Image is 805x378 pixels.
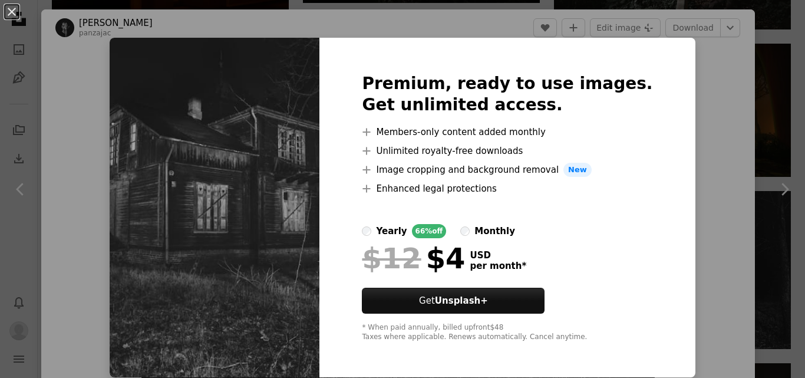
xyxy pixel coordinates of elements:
div: monthly [474,224,515,238]
img: photo-1637150784649-23b893a31dd7 [110,38,319,377]
span: per month * [470,261,526,271]
li: Image cropping and background removal [362,163,652,177]
span: USD [470,250,526,261]
li: Enhanced legal protections [362,182,652,196]
input: yearly66%off [362,226,371,236]
div: * When paid annually, billed upfront $48 Taxes where applicable. Renews automatically. Cancel any... [362,323,652,342]
strong: Unsplash+ [435,295,488,306]
h2: Premium, ready to use images. Get unlimited access. [362,73,652,116]
input: monthly [460,226,470,236]
a: GetUnsplash+ [362,288,545,314]
div: 66% off [412,224,447,238]
li: Unlimited royalty-free downloads [362,144,652,158]
span: $12 [362,243,421,274]
div: $4 [362,243,465,274]
li: Members-only content added monthly [362,125,652,139]
div: yearly [376,224,407,238]
span: New [563,163,592,177]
